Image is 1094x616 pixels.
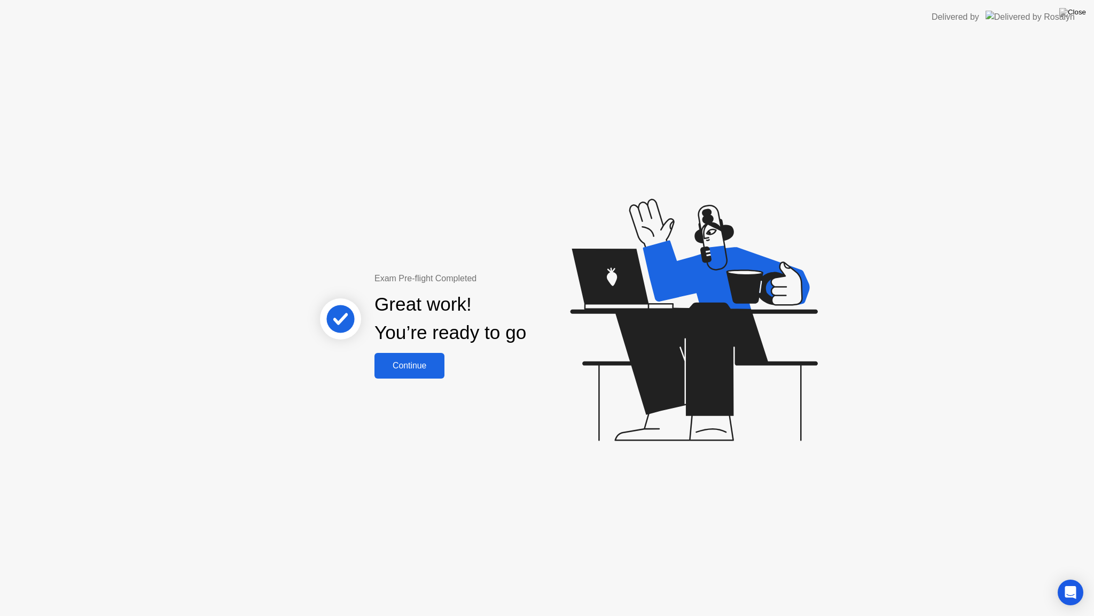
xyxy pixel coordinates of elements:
[378,361,441,371] div: Continue
[374,272,595,285] div: Exam Pre-flight Completed
[1059,8,1086,17] img: Close
[986,11,1075,23] img: Delivered by Rosalyn
[374,290,526,347] div: Great work! You’re ready to go
[1058,580,1083,605] div: Open Intercom Messenger
[932,11,979,24] div: Delivered by
[374,353,444,379] button: Continue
